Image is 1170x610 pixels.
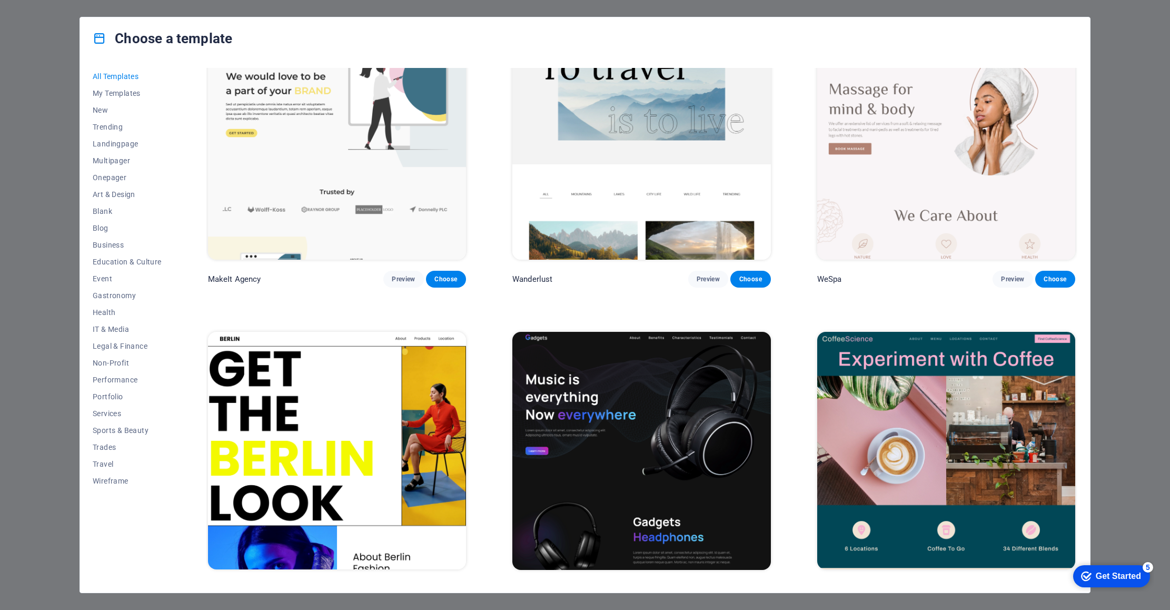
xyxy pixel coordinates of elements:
span: Blank [93,207,162,215]
button: Travel [93,456,162,473]
span: Health [93,308,162,317]
span: Onepager [93,173,162,182]
button: Landingpage [93,135,162,152]
img: WeSpa [817,22,1075,260]
span: Wireframe [93,477,162,485]
button: Gastronomy [93,287,162,304]
img: Wanderlust [512,22,770,260]
button: Performance [93,371,162,388]
button: Portfolio [93,388,162,405]
button: Business [93,237,162,253]
button: Education & Culture [93,253,162,270]
p: WeSpa [817,274,842,284]
p: Wanderlust [512,274,552,284]
span: Choose [739,275,762,283]
button: Blog [93,220,162,237]
button: Preview [688,271,728,288]
span: IT & Media [93,325,162,333]
button: Event [93,270,162,287]
span: Trades [93,443,162,451]
span: Travel [93,460,162,468]
button: My Templates [93,85,162,102]
button: Trending [93,119,162,135]
button: Services [93,405,162,422]
img: Gadgets [512,332,770,570]
span: Performance [93,376,162,384]
button: Preview [383,271,423,288]
span: Preview [392,275,415,283]
span: Landingpage [93,140,162,148]
button: Multipager [93,152,162,169]
button: All Templates [93,68,162,85]
div: Get Started 5 items remaining, 0% complete [8,5,85,27]
span: Multipager [93,156,162,165]
h4: Choose a template [93,30,232,47]
button: New [93,102,162,119]
button: Health [93,304,162,321]
button: Blank [93,203,162,220]
span: Legal & Finance [93,342,162,350]
span: Business [93,241,162,249]
span: Education & Culture [93,258,162,266]
div: Get Started [31,12,76,21]
span: All Templates [93,72,162,81]
span: Preview [697,275,720,283]
span: Blog [93,224,162,232]
span: Event [93,274,162,283]
button: Preview [993,271,1033,288]
span: Choose [434,275,458,283]
p: MakeIt Agency [208,274,261,284]
div: 5 [78,2,88,13]
button: Legal & Finance [93,338,162,355]
img: MakeIt Agency [208,22,466,260]
img: BERLIN [208,332,466,570]
span: Gastronomy [93,291,162,300]
button: Trades [93,439,162,456]
span: Choose [1044,275,1067,283]
span: Art & Design [93,190,162,199]
span: Non-Profit [93,359,162,367]
img: CoffeeScience [817,332,1075,570]
button: Choose [730,271,770,288]
button: IT & Media [93,321,162,338]
span: My Templates [93,89,162,97]
span: Portfolio [93,392,162,401]
button: Sports & Beauty [93,422,162,439]
button: Non-Profit [93,355,162,371]
button: Choose [1035,271,1075,288]
span: Sports & Beauty [93,426,162,435]
span: New [93,106,162,114]
button: Wireframe [93,473,162,489]
button: Choose [426,271,466,288]
span: Services [93,409,162,418]
button: Art & Design [93,186,162,203]
span: Trending [93,123,162,131]
button: Onepager [93,169,162,186]
span: Preview [1001,275,1024,283]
